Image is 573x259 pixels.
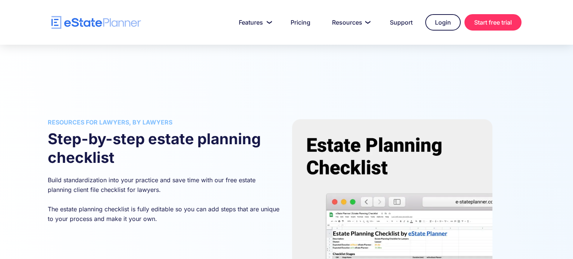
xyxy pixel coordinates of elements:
[282,15,319,30] a: Pricing
[323,15,377,30] a: Resources
[464,14,522,31] a: Start free trial
[230,15,278,30] a: Features
[425,14,461,31] a: Login
[51,16,141,29] a: home
[381,15,422,30] a: Support
[48,175,281,224] p: Build standardization into your practice and save time with our free estate planning client file ...
[48,119,281,125] h3: Resources for lawyers, by lawyers
[48,130,281,167] h2: Step-by-step estate planning checklist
